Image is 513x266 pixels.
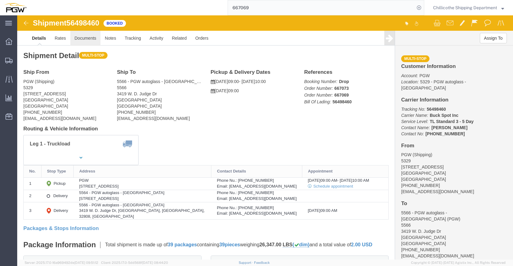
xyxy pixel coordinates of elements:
span: Server: 2025.17.0-16a969492de [25,261,98,264]
input: Search for shipment number, reference number [228,0,415,15]
span: [DATE] 09:51:12 [74,261,98,264]
span: Chillicothe Shipping Department [433,4,497,11]
button: Chillicothe Shipping Department [433,4,504,11]
a: Feedback [254,261,270,264]
img: logo [4,3,26,12]
iframe: FS Legacy Container [17,15,513,260]
a: Support [239,261,254,264]
span: Copyright © [DATE]-[DATE] Agistix Inc., All Rights Reserved [411,260,506,265]
span: Client: 2025.17.0-5dd568f [101,261,168,264]
span: [DATE] 08:44:20 [142,261,168,264]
